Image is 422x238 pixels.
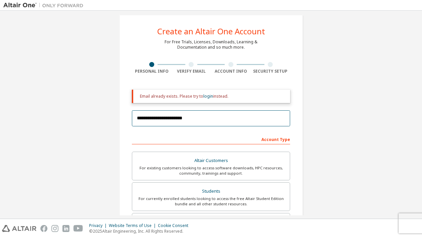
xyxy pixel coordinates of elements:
[136,156,286,165] div: Altair Customers
[62,225,69,232] img: linkedin.svg
[157,27,265,35] div: Create an Altair One Account
[132,134,290,144] div: Account Type
[51,225,58,232] img: instagram.svg
[165,39,257,50] div: For Free Trials, Licenses, Downloads, Learning & Documentation and so much more.
[211,69,251,74] div: Account Info
[136,196,286,207] div: For currently enrolled students looking to access the free Altair Student Edition bundle and all ...
[109,223,158,228] div: Website Terms of Use
[89,223,109,228] div: Privacy
[158,223,192,228] div: Cookie Consent
[40,225,47,232] img: facebook.svg
[73,225,83,232] img: youtube.svg
[251,69,290,74] div: Security Setup
[203,93,213,99] a: login
[132,69,172,74] div: Personal Info
[136,165,286,176] div: For existing customers looking to access software downloads, HPC resources, community, trainings ...
[2,225,36,232] img: altair_logo.svg
[3,2,87,9] img: Altair One
[136,187,286,196] div: Students
[140,94,285,99] div: Email already exists. Please try to instead.
[89,228,192,234] p: © 2025 Altair Engineering, Inc. All Rights Reserved.
[172,69,211,74] div: Verify Email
